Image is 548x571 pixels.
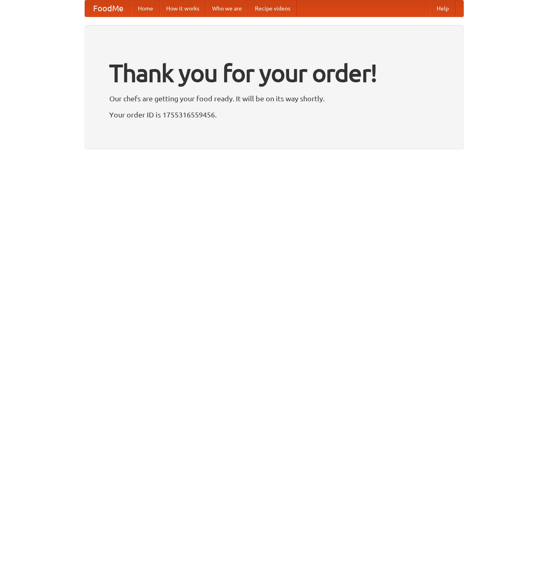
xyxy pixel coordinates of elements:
p: Our chefs are getting your food ready. It will be on its way shortly. [109,92,439,105]
a: Home [131,0,160,17]
p: Your order ID is 1755316559456. [109,109,439,121]
a: Recipe videos [248,0,297,17]
a: Help [430,0,455,17]
a: FoodMe [85,0,131,17]
h1: Thank you for your order! [109,54,439,92]
a: How it works [160,0,206,17]
a: Who we are [206,0,248,17]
